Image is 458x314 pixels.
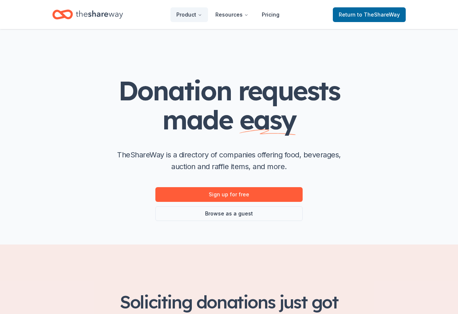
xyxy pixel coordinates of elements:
[333,7,406,22] a: Returnto TheShareWay
[170,6,285,23] nav: Main
[256,7,285,22] a: Pricing
[155,187,303,202] a: Sign up for free
[357,11,400,18] span: to TheShareWay
[82,76,376,134] h1: Donation requests made
[239,103,296,136] span: easy
[339,10,400,19] span: Return
[111,149,347,172] p: TheShareWay is a directory of companies offering food, beverages, auction and raffle items, and m...
[170,7,208,22] button: Product
[209,7,254,22] button: Resources
[155,206,303,221] a: Browse as a guest
[52,6,123,23] a: Home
